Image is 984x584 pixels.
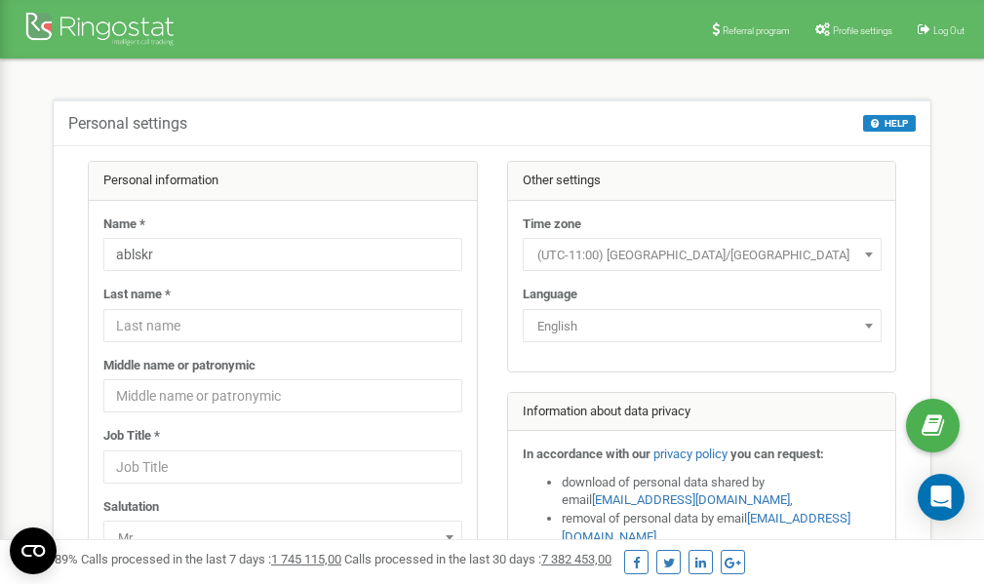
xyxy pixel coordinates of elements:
[863,115,916,132] button: HELP
[530,242,875,269] span: (UTC-11:00) Pacific/Midway
[103,450,462,484] input: Job Title
[103,498,159,517] label: Salutation
[523,238,882,271] span: (UTC-11:00) Pacific/Midway
[110,525,455,552] span: Mr.
[68,115,187,133] h5: Personal settings
[933,25,964,36] span: Log Out
[523,309,882,342] span: English
[103,309,462,342] input: Last name
[508,162,896,201] div: Other settings
[723,25,790,36] span: Referral program
[271,552,341,566] u: 1 745 115,00
[833,25,892,36] span: Profile settings
[103,286,171,304] label: Last name *
[103,379,462,412] input: Middle name or patronymic
[523,286,577,304] label: Language
[89,162,477,201] div: Personal information
[103,357,256,375] label: Middle name or patronymic
[81,552,341,566] span: Calls processed in the last 7 days :
[653,447,728,461] a: privacy policy
[103,215,145,234] label: Name *
[918,474,964,521] div: Open Intercom Messenger
[562,510,882,546] li: removal of personal data by email ,
[344,552,611,566] span: Calls processed in the last 30 days :
[10,527,57,574] button: Open CMP widget
[562,474,882,510] li: download of personal data shared by email ,
[523,215,581,234] label: Time zone
[730,447,824,461] strong: you can request:
[530,313,875,340] span: English
[103,521,462,554] span: Mr.
[103,427,160,446] label: Job Title *
[541,552,611,566] u: 7 382 453,00
[508,393,896,432] div: Information about data privacy
[523,447,650,461] strong: In accordance with our
[103,238,462,271] input: Name
[592,492,790,507] a: [EMAIL_ADDRESS][DOMAIN_NAME]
